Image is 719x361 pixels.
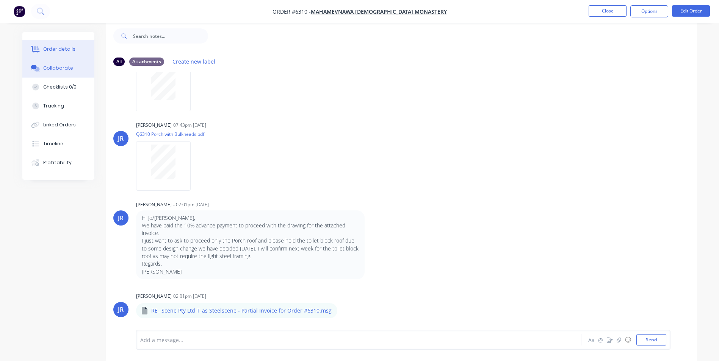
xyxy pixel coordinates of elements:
button: Create new label [169,56,219,67]
button: @ [596,335,605,344]
button: Options [630,5,668,17]
p: We have paid the 10% advance payment to proceed with the drawing for the attached invoice. [142,222,359,237]
div: Order details [43,46,75,53]
button: Order details [22,40,94,59]
button: Checklists 0/0 [22,78,94,96]
div: [PERSON_NAME] [136,122,172,129]
input: Search notes... [133,28,208,44]
button: Linked Orders [22,115,94,134]
button: Aa [587,335,596,344]
button: Profitability [22,153,94,172]
div: JR [118,213,124,223]
p: I just want to ask to proceed only the Porch roof and please hold the toilet block roof due to so... [142,237,359,260]
p: [PERSON_NAME] [142,268,359,275]
div: Tracking [43,103,64,109]
div: Profitability [43,159,72,166]
div: Linked Orders [43,121,76,128]
div: [PERSON_NAME] [136,201,172,208]
a: Mahamevnawa [DEMOGRAPHIC_DATA] Monastery [311,8,447,15]
button: Edit Order [672,5,710,17]
div: [PERSON_NAME] [136,293,172,300]
div: 02:01pm [DATE] [173,293,206,300]
button: Collaborate [22,59,94,78]
div: 07:43pm [DATE] [173,122,206,129]
button: Close [589,5,627,17]
button: Timeline [22,134,94,153]
img: Factory [14,6,25,17]
div: Timeline [43,140,63,147]
p: Q6310 Porch with Bulkheads.pdf [136,131,204,137]
p: RE_ Scene Pty Ltd T_as Steelscene - Partial Invoice for Order #6310.msg [151,307,332,314]
div: All [113,58,125,66]
div: JR [118,134,124,143]
div: Attachments [129,58,164,66]
div: Checklists 0/0 [43,84,77,90]
button: Send [636,334,666,345]
p: Hi Jo/[PERSON_NAME], [142,214,359,222]
div: JR [118,305,124,314]
p: Regards, [142,260,359,268]
span: Order #6310 - [273,8,311,15]
div: Collaborate [43,65,73,72]
button: ☺ [623,335,633,344]
button: Tracking [22,96,94,115]
div: - 02:01pm [DATE] [173,201,209,208]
